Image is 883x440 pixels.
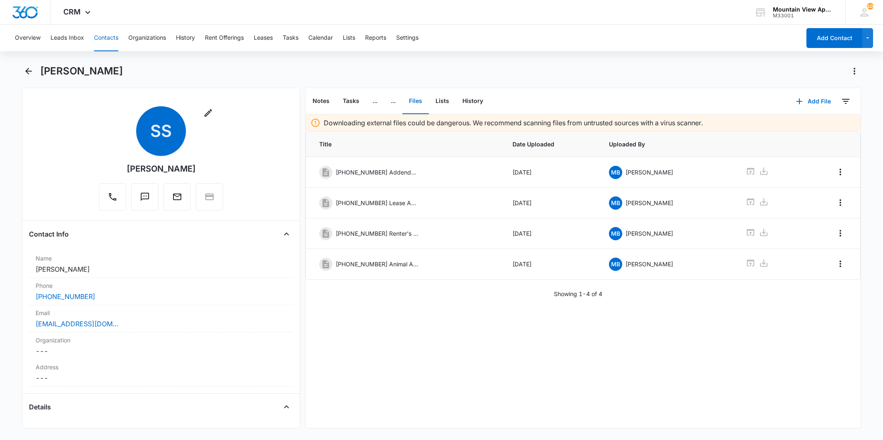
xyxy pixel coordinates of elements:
[29,251,293,278] div: Name[PERSON_NAME]
[609,258,622,271] span: MB
[99,196,126,203] a: Call
[503,157,599,188] td: [DATE]
[324,118,703,128] p: Downloading external files could be dangerous. We recommend scanning files from untrusted sources...
[99,183,126,210] button: Call
[456,88,490,114] button: History
[336,229,419,238] p: [PHONE_NUMBER] Renter's Insurance.pdf
[254,25,273,51] button: Leases
[29,305,293,332] div: Email[EMAIL_ADDRESS][DOMAIN_NAME]
[36,373,286,383] dd: ---
[626,168,673,177] p: [PERSON_NAME]
[609,196,622,210] span: MB
[839,95,852,108] button: Filters
[127,163,196,175] div: [PERSON_NAME]
[29,402,51,412] h4: Details
[834,165,847,179] button: Overflow Menu
[36,292,95,301] a: [PHONE_NUMBER]
[365,25,386,51] button: Reports
[867,3,873,10] span: 109
[136,106,186,156] span: SS
[336,198,419,207] p: [PHONE_NUMBER] Lease Agreement 2025.pdf
[503,249,599,280] td: [DATE]
[848,65,861,78] button: Actions
[336,260,419,268] p: [PHONE_NUMBER] Animal Addendum.pdf
[319,140,493,148] span: Title
[29,278,293,305] div: Phone[PHONE_NUMBER]
[51,25,84,51] button: Leads Inbox
[280,227,293,241] button: Close
[36,264,286,274] dd: [PERSON_NAME]
[36,254,286,263] label: Name
[280,400,293,414] button: Close
[609,140,726,148] span: Uploaded By
[205,25,244,51] button: Rent Offerings
[402,88,429,114] button: Files
[867,3,873,10] div: notifications count
[503,188,599,218] td: [DATE]
[36,319,118,329] a: [EMAIL_ADDRESS][DOMAIN_NAME]
[164,183,191,210] button: Email
[40,65,123,77] h1: [PERSON_NAME]
[626,229,673,238] p: [PERSON_NAME]
[773,6,833,13] div: account name
[609,227,622,240] span: MB
[131,183,159,210] button: Text
[308,25,333,51] button: Calendar
[343,25,355,51] button: Lists
[834,196,847,209] button: Overflow Menu
[22,65,35,78] button: Back
[36,336,286,344] label: Organization
[366,88,384,114] button: ...
[36,346,286,356] dd: ---
[609,166,622,179] span: MB
[336,88,366,114] button: Tasks
[396,25,419,51] button: Settings
[429,88,456,114] button: Lists
[773,13,833,19] div: account id
[503,218,599,249] td: [DATE]
[554,289,602,298] p: Showing 1-4 of 4
[626,198,673,207] p: [PERSON_NAME]
[36,363,286,371] label: Address
[626,260,673,268] p: [PERSON_NAME]
[15,25,41,51] button: Overview
[29,359,293,387] div: Address---
[834,257,847,270] button: Overflow Menu
[788,91,839,111] button: Add File
[164,196,191,203] a: Email
[131,196,159,203] a: Text
[283,25,298,51] button: Tasks
[512,140,589,148] span: Date Uploaded
[94,25,118,51] button: Contacts
[128,25,166,51] button: Organizations
[36,281,286,290] label: Phone
[29,229,69,239] h4: Contact Info
[336,168,419,177] p: [PHONE_NUMBER] Addendums.pdf
[834,227,847,240] button: Overflow Menu
[36,427,286,435] label: Source
[384,88,402,114] button: ...
[29,332,293,359] div: Organization---
[806,28,862,48] button: Add Contact
[176,25,195,51] button: History
[306,88,336,114] button: Notes
[63,7,81,16] span: CRM
[36,308,286,317] label: Email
